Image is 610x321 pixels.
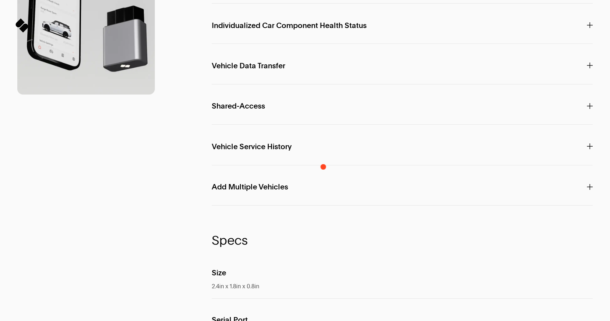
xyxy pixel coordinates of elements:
[212,143,292,151] span: Vehicle Service History
[212,102,265,110] span: Shared-Access
[212,269,226,277] span: Size
[212,234,593,247] span: Specs
[227,234,235,247] span: e
[212,234,219,247] span: S
[212,62,285,70] span: Vehicle Data Transfer
[219,234,227,247] span: p
[212,283,536,290] span: 2.4in x 1.8in x 0.8in
[212,183,288,191] span: Add Multiple Vehicles
[234,234,242,247] span: c
[212,283,259,290] span: 2.4in x 1.8in x 0.8in
[242,234,248,247] span: s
